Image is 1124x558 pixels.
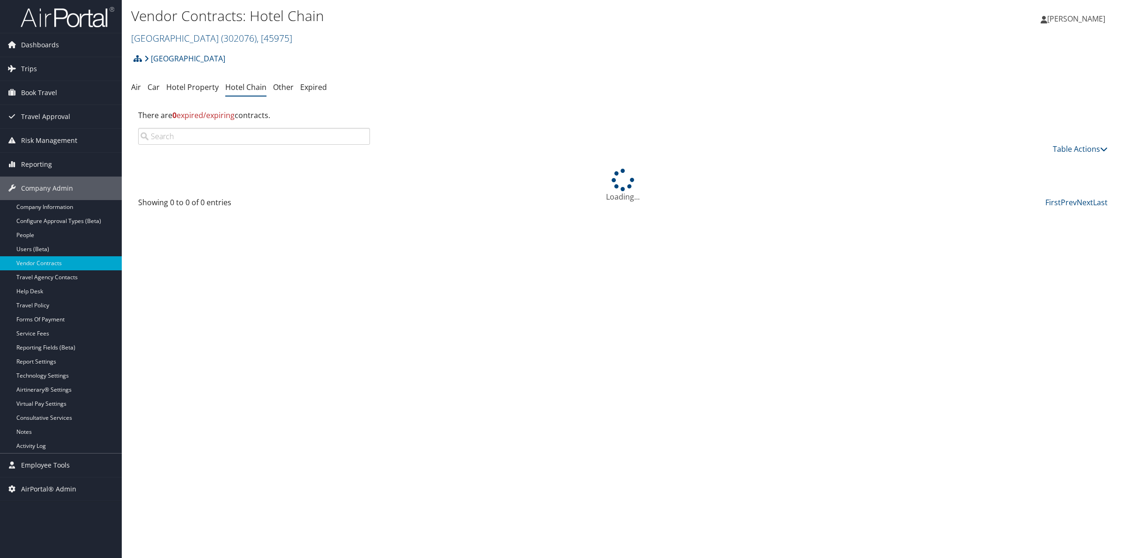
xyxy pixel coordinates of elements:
div: Showing 0 to 0 of 0 entries [138,197,370,213]
input: Search [138,128,370,145]
a: [GEOGRAPHIC_DATA] [131,32,292,45]
a: Expired [300,82,327,92]
span: expired/expiring [172,110,235,120]
a: Prev [1061,197,1077,208]
a: [PERSON_NAME] [1041,5,1115,33]
a: Car [148,82,160,92]
span: Book Travel [21,81,57,104]
a: Air [131,82,141,92]
span: ( 302076 ) [221,32,257,45]
span: Employee Tools [21,454,70,477]
span: Risk Management [21,129,77,152]
a: Hotel Property [166,82,219,92]
span: Trips [21,57,37,81]
a: Last [1093,197,1108,208]
a: First [1045,197,1061,208]
a: Table Actions [1053,144,1108,154]
div: There are contracts. [131,103,1115,128]
span: Travel Approval [21,105,70,128]
span: AirPortal® Admin [21,477,76,501]
h1: Vendor Contracts: Hotel Chain [131,6,787,26]
strong: 0 [172,110,177,120]
a: Hotel Chain [225,82,266,92]
a: [GEOGRAPHIC_DATA] [144,49,225,68]
a: Other [273,82,294,92]
span: Company Admin [21,177,73,200]
span: Reporting [21,153,52,176]
span: , [ 45975 ] [257,32,292,45]
span: Dashboards [21,33,59,57]
div: Loading... [131,169,1115,202]
img: airportal-logo.png [21,6,114,28]
span: [PERSON_NAME] [1047,14,1105,24]
a: Next [1077,197,1093,208]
